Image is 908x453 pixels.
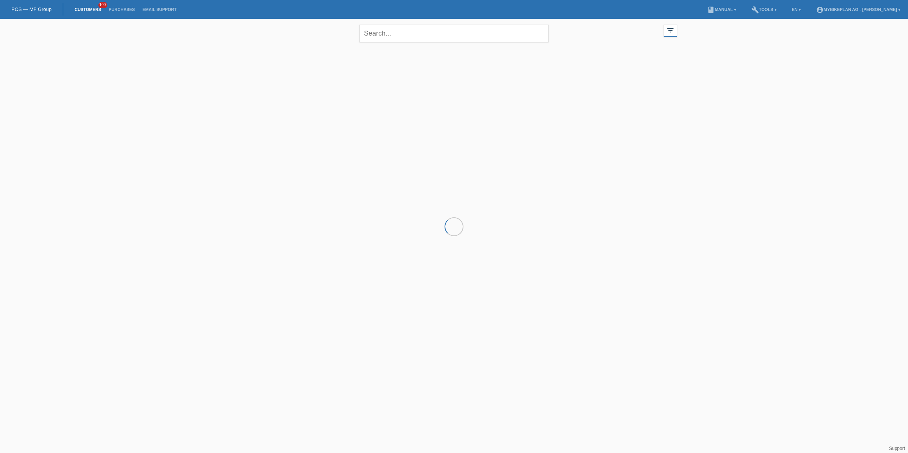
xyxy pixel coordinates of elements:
a: bookManual ▾ [703,7,740,12]
a: EN ▾ [788,7,805,12]
a: Email Support [138,7,180,12]
span: 100 [98,2,107,8]
i: book [707,6,715,14]
i: build [751,6,759,14]
a: Support [889,446,905,451]
a: Customers [71,7,105,12]
i: filter_list [666,26,675,34]
i: account_circle [816,6,824,14]
a: Purchases [105,7,138,12]
a: buildTools ▾ [748,7,781,12]
a: POS — MF Group [11,6,51,12]
input: Search... [359,25,549,42]
a: account_circleMybikeplan AG - [PERSON_NAME] ▾ [812,7,904,12]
